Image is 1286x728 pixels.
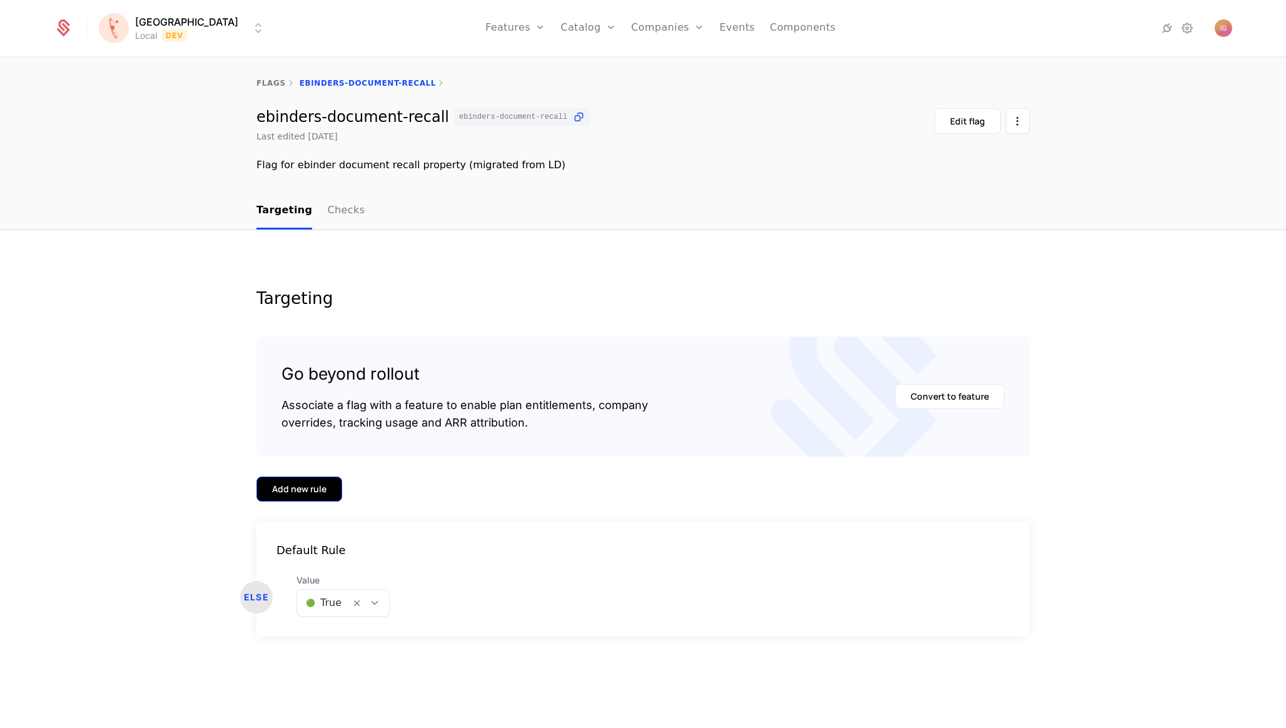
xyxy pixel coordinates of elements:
[281,361,648,387] div: Go beyond rollout
[895,384,1005,409] button: Convert to feature
[162,29,188,42] span: Dev
[256,193,1030,230] nav: Main
[256,290,1030,306] div: Targeting
[103,14,266,42] button: Select environment
[459,113,567,121] span: ebinders-document-recall
[135,29,157,42] div: Local
[1215,19,1232,37] button: Open user button
[1180,21,1195,36] a: Settings
[296,574,390,587] span: Value
[256,477,342,502] button: Add new rule
[256,542,1030,559] div: Default Rule
[272,483,327,495] div: Add new rule
[1006,108,1030,134] button: Select action
[950,115,985,128] div: Edit flag
[281,397,648,432] div: Associate a flag with a feature to enable plan entitlements, company overrides, tracking usage an...
[327,193,365,230] a: Checks
[256,193,312,230] a: Targeting
[256,108,590,126] div: ebinders-document-recall
[99,13,129,43] img: Florence
[256,79,286,88] a: flags
[135,14,238,29] span: [GEOGRAPHIC_DATA]
[1215,19,1232,37] img: Igor Grebenarovic
[256,193,365,230] ul: Choose Sub Page
[934,108,1001,134] button: Edit flag
[240,581,273,614] div: ELSE
[1160,21,1175,36] a: Integrations
[256,158,1030,173] div: Flag for ebinder document recall property (migrated from LD)
[256,130,338,143] div: Last edited [DATE]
